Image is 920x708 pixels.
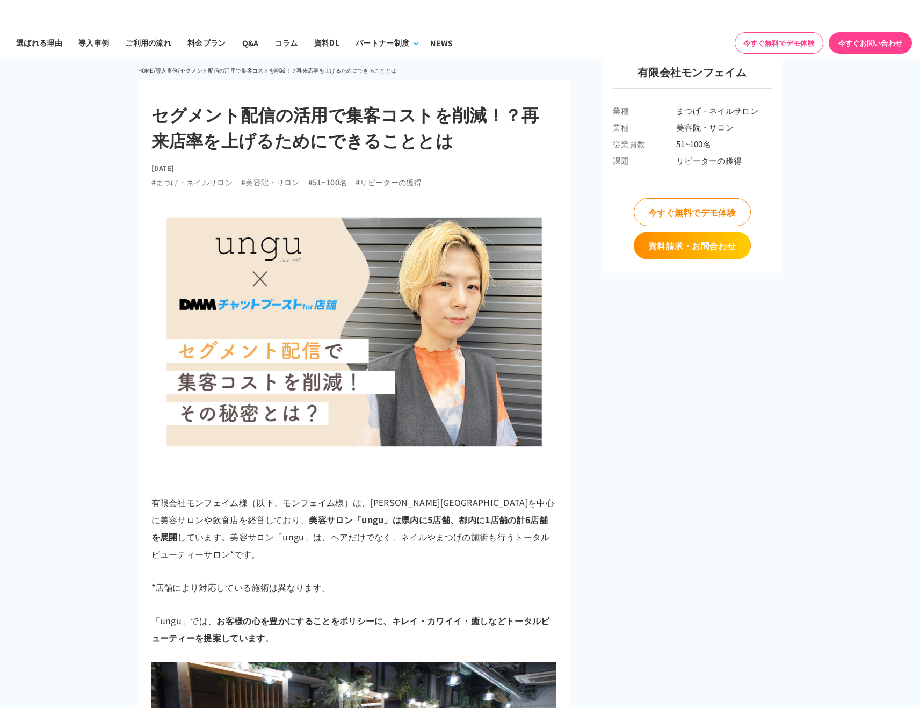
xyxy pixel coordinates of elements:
a: 料金プラン [179,26,234,59]
a: 導入事例 [156,66,178,74]
a: 資料請求・お問合わせ [634,232,751,259]
p: *店舗により対応している施術は異なります。 [151,579,556,596]
h1: セグメント配信の活用で集客コストを削減！？再来店率を上げるためにできることとは [151,101,556,153]
a: 今すぐ無料でデモ体験 [735,32,823,54]
div: パートナー制度 [356,37,409,48]
span: 課題 [613,155,676,166]
li: セグメント配信の活用で集客コストを削減！？再来店率を上げるためにできることとは [180,64,396,77]
a: 選ばれる理由 [8,26,70,59]
span: 業種 [613,105,676,116]
time: [DATE] [151,163,175,172]
p: 有限会社モンフェイム様（以下、モンフェイム様）は、[PERSON_NAME][GEOGRAPHIC_DATA]を中心に美容サロンや飲食店を経営しており、 しています。美容サロン「ungu」は、ヘ... [151,494,556,562]
span: リピーターの獲得 [676,155,772,166]
a: 今すぐお問い合わせ [829,32,912,54]
li: #まつげ・ネイルサロン [151,177,233,188]
a: NEWS [422,26,461,59]
span: 従業員数 [613,138,676,149]
strong: お客様の心を豊かにすることをポリシーに、キレイ・カワイイ・癒しなどトータルビューティーを提案しています [151,614,550,644]
img: ungu様のインタビュー記事 [151,197,556,467]
a: HOME [138,66,154,74]
a: 今すぐ無料でデモ体験 [634,198,751,226]
span: まつげ・ネイルサロン [676,105,772,116]
strong: 美容サロン「ungu」は県内に5店舗、都内に1店舗の計6店舗を展開 [151,513,548,543]
li: / [178,64,180,77]
h3: 有限会社モンフェイム [613,64,772,89]
li: #美容院・サロン [241,177,300,188]
p: 「ungu」では、 。 [151,612,556,646]
a: 導入事例 [70,26,117,59]
li: / [154,64,156,77]
li: #リピーターの獲得 [356,177,422,188]
span: 美容院・サロン [676,121,772,133]
span: 業種 [613,121,676,133]
span: 51~100名 [676,138,772,149]
a: 資料DL [306,26,347,59]
a: Q&A [234,26,267,59]
a: ご利用の流れ [117,26,179,59]
li: #51~100名 [308,177,347,188]
a: コラム [267,26,306,59]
